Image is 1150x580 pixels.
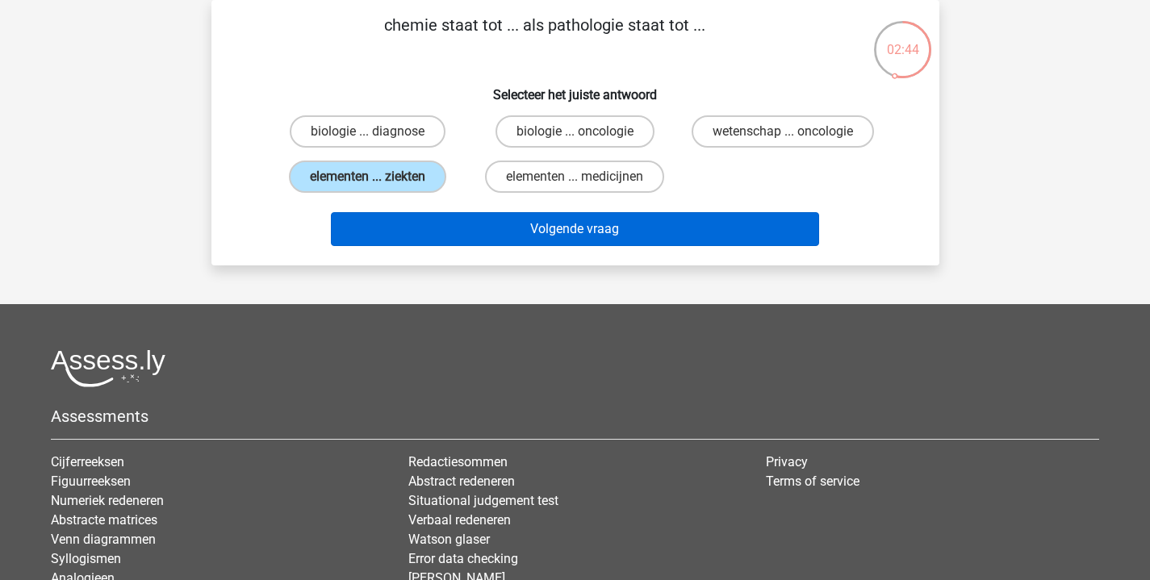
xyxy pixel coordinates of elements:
a: Terms of service [766,474,859,489]
h6: Selecteer het juiste antwoord [237,74,914,102]
button: Volgende vraag [331,212,819,246]
a: Redactiesommen [408,454,508,469]
label: biologie ... diagnose [290,115,445,148]
div: 02:44 [872,19,933,60]
h5: Assessments [51,407,1099,426]
a: Syllogismen [51,551,121,566]
img: Assessly logo [51,349,165,387]
a: Figuurreeksen [51,474,131,489]
a: Privacy [766,454,808,469]
label: wetenschap ... oncologie [692,115,874,148]
a: Abstracte matrices [51,512,157,528]
label: elementen ... ziekten [289,161,446,193]
a: Cijferreeksen [51,454,124,469]
a: Abstract redeneren [408,474,515,489]
label: biologie ... oncologie [496,115,654,148]
a: Situational judgement test [408,493,558,508]
a: Venn diagrammen [51,532,156,547]
a: Numeriek redeneren [51,493,164,508]
a: Error data checking [408,551,518,566]
a: Verbaal redeneren [408,512,511,528]
a: Watson glaser [408,532,490,547]
p: chemie staat tot ... als pathologie staat tot ... [237,13,853,61]
label: elementen ... medicijnen [485,161,664,193]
